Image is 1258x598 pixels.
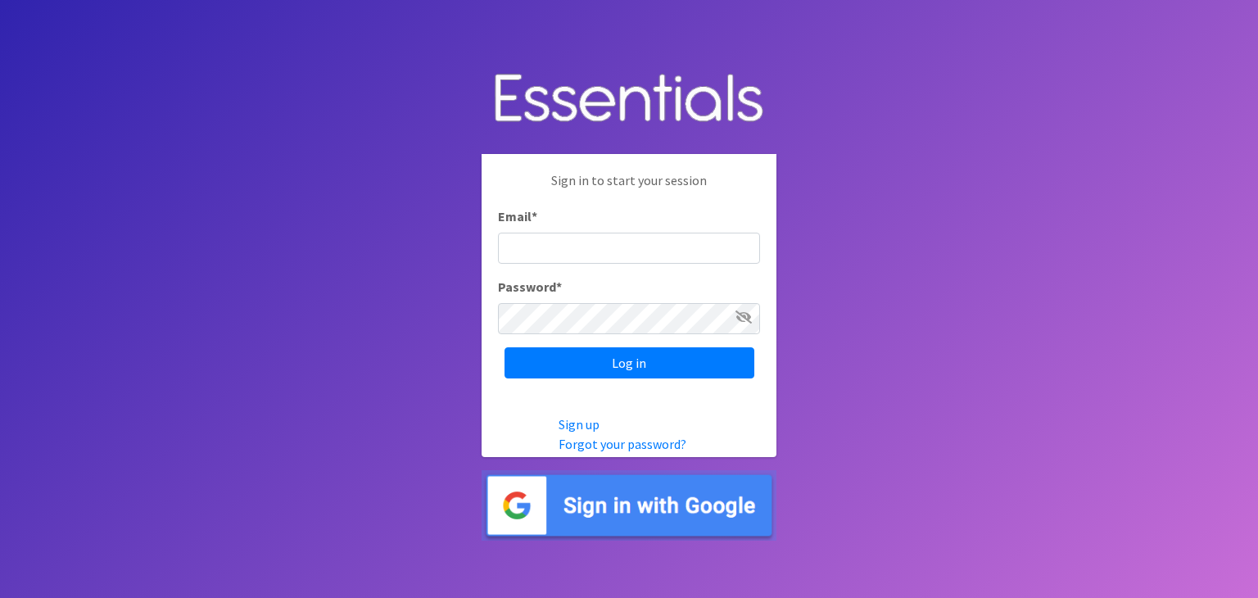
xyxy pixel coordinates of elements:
img: Sign in with Google [482,470,776,541]
img: Human Essentials [482,57,776,142]
abbr: required [532,208,537,224]
p: Sign in to start your session [498,170,760,206]
a: Forgot your password? [559,436,686,452]
a: Sign up [559,416,600,433]
input: Log in [505,347,754,378]
label: Email [498,206,537,226]
label: Password [498,277,562,297]
abbr: required [556,279,562,295]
